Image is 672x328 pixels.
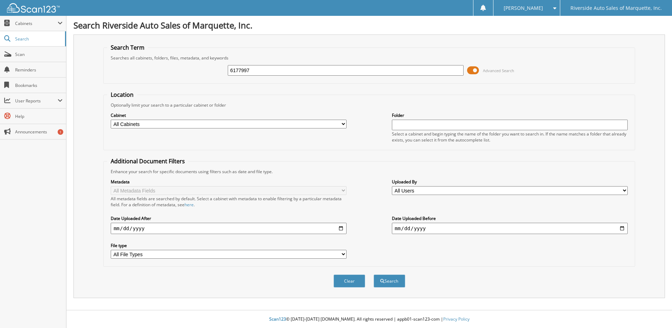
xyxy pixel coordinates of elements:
[58,129,63,135] div: 1
[111,215,347,221] label: Date Uploaded After
[15,113,63,119] span: Help
[111,223,347,234] input: start
[504,6,543,10] span: [PERSON_NAME]
[185,202,194,208] a: here
[15,82,63,88] span: Bookmarks
[111,196,347,208] div: All metadata fields are searched by default. Select a cabinet with metadata to enable filtering b...
[483,68,514,73] span: Advanced Search
[392,131,628,143] div: Select a cabinet and begin typing the name of the folder you want to search in. If the name match...
[111,179,347,185] label: Metadata
[15,129,63,135] span: Announcements
[15,36,62,42] span: Search
[66,311,672,328] div: © [DATE]-[DATE] [DOMAIN_NAME]. All rights reserved | appb01-scan123-com |
[269,316,286,322] span: Scan123
[443,316,470,322] a: Privacy Policy
[392,179,628,185] label: Uploaded By
[107,44,148,51] legend: Search Term
[334,275,365,288] button: Clear
[107,55,631,61] div: Searches all cabinets, folders, files, metadata, and keywords
[107,91,137,99] legend: Location
[7,3,60,13] img: scan123-logo-white.svg
[107,157,188,165] legend: Additional Document Filters
[570,6,662,10] span: Riverside Auto Sales of Marquette, Inc.
[111,112,347,118] label: Cabinet
[15,51,63,57] span: Scan
[15,20,58,26] span: Cabinets
[15,98,58,104] span: User Reports
[73,19,665,31] h1: Search Riverside Auto Sales of Marquette, Inc.
[392,215,628,221] label: Date Uploaded Before
[392,223,628,234] input: end
[15,67,63,73] span: Reminders
[374,275,405,288] button: Search
[111,242,347,248] label: File type
[392,112,628,118] label: Folder
[107,102,631,108] div: Optionally limit your search to a particular cabinet or folder
[107,169,631,175] div: Enhance your search for specific documents using filters such as date and file type.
